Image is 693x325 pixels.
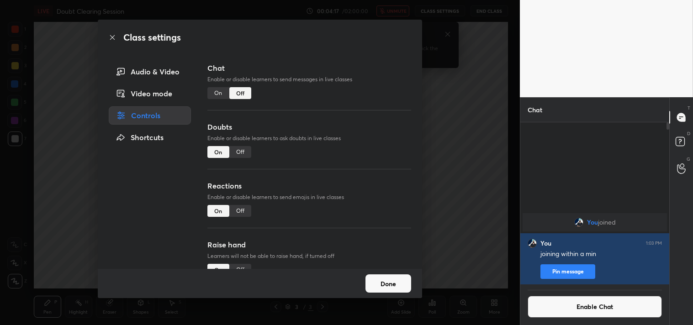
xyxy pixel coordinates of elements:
[109,84,191,103] div: Video mode
[598,219,615,226] span: joined
[207,264,229,276] div: On
[687,156,690,162] p: G
[520,211,669,284] div: grid
[207,205,229,217] div: On
[540,239,551,247] h6: You
[207,239,411,250] h3: Raise hand
[207,180,411,191] h3: Reactions
[109,128,191,147] div: Shortcuts
[587,219,598,226] span: You
[540,264,595,279] button: Pin message
[229,87,251,99] div: Off
[207,75,411,84] p: Enable or disable learners to send messages in live classes
[229,146,251,158] div: Off
[687,130,690,137] p: D
[528,239,537,248] img: bb0fa125db344831bf5d12566d8c4e6c.jpg
[207,146,229,158] div: On
[520,98,550,122] p: Chat
[109,106,191,125] div: Controls
[540,250,662,259] div: joining within a min
[207,121,411,132] h3: Doubts
[229,205,251,217] div: Off
[207,87,229,99] div: On
[365,274,411,293] button: Done
[123,31,181,44] h2: Class settings
[207,193,411,201] p: Enable or disable learners to send emojis in live classes
[207,63,411,73] h3: Chat
[109,63,191,81] div: Audio & Video
[528,296,662,318] button: Enable Chat
[646,241,662,246] div: 1:03 PM
[207,134,411,142] p: Enable or disable learners to ask doubts in live classes
[574,218,583,227] img: bb0fa125db344831bf5d12566d8c4e6c.jpg
[229,264,251,276] div: Off
[207,252,411,260] p: Learners will not be able to raise hand, if turned off
[688,105,690,111] p: T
